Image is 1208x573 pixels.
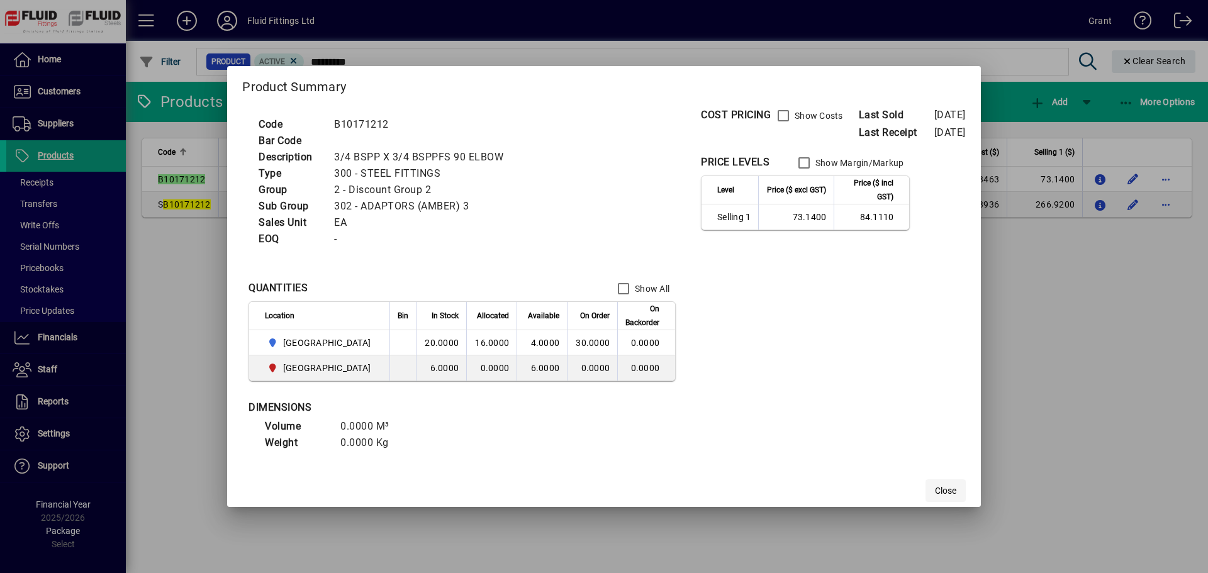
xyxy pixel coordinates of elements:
td: B10171212 [328,116,518,133]
span: In Stock [432,309,459,323]
button: Close [926,479,966,502]
td: 300 - STEEL FITTINGS [328,165,518,182]
span: Last Receipt [859,125,934,140]
td: 73.1400 [758,204,834,230]
td: Type [252,165,328,182]
div: DIMENSIONS [249,400,563,415]
td: 0.0000 [466,355,517,381]
td: 0.0000 [617,330,675,355]
span: AUCKLAND [265,335,376,350]
span: Location [265,309,294,323]
span: Bin [398,309,408,323]
td: Weight [259,435,334,451]
label: Show Costs [792,109,843,122]
td: 0.0000 [617,355,675,381]
td: Volume [259,418,334,435]
div: COST PRICING [701,108,771,123]
td: 0.0000 M³ [334,418,410,435]
td: Code [252,116,328,133]
label: Show All [632,282,669,295]
td: 3/4 BSPP X 3/4 BSPPFS 90 ELBOW [328,149,518,165]
td: EOQ [252,231,328,247]
span: Selling 1 [717,211,751,223]
td: Sub Group [252,198,328,214]
td: Description [252,149,328,165]
td: Bar Code [252,133,328,149]
span: Available [528,309,559,323]
td: EA [328,214,518,231]
td: 6.0000 [416,355,466,381]
span: Allocated [477,309,509,323]
span: Last Sold [859,108,934,123]
span: Close [935,484,956,498]
span: 30.0000 [576,338,610,348]
div: PRICE LEVELS [701,155,769,170]
td: Sales Unit [252,214,328,231]
td: 302 - ADAPTORS (AMBER) 3 [328,198,518,214]
span: Level [717,183,734,197]
span: [DATE] [934,109,966,121]
h2: Product Summary [227,66,980,103]
td: 20.0000 [416,330,466,355]
td: Group [252,182,328,198]
td: 2 - Discount Group 2 [328,182,518,198]
span: [GEOGRAPHIC_DATA] [283,362,371,374]
label: Show Margin/Markup [813,157,904,169]
td: 0.0000 Kg [334,435,410,451]
span: 0.0000 [581,363,610,373]
span: [DATE] [934,126,966,138]
td: - [328,231,518,247]
div: QUANTITIES [249,281,308,296]
span: Price ($ incl GST) [842,176,893,204]
span: CHRISTCHURCH [265,360,376,376]
td: 4.0000 [517,330,567,355]
td: 84.1110 [834,204,909,230]
span: Price ($ excl GST) [767,183,826,197]
span: On Backorder [625,302,659,330]
td: 6.0000 [517,355,567,381]
span: On Order [580,309,610,323]
td: 16.0000 [466,330,517,355]
span: [GEOGRAPHIC_DATA] [283,337,371,349]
